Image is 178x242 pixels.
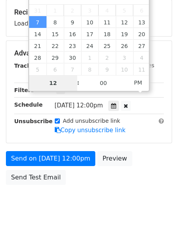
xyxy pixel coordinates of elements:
strong: Schedule [14,102,43,108]
span: September 4, 2025 [98,4,116,16]
span: October 1, 2025 [81,52,98,63]
a: Send on [DATE] 12:00pm [6,151,95,166]
a: Copy unsubscribe link [55,127,126,134]
span: September 15, 2025 [46,28,64,40]
span: September 29, 2025 [46,52,64,63]
span: September 28, 2025 [29,52,46,63]
span: September 9, 2025 [64,16,81,28]
span: October 9, 2025 [98,63,116,75]
a: Send Test Email [6,170,66,185]
input: Minute [80,75,128,91]
span: October 2, 2025 [98,52,116,63]
span: September 27, 2025 [133,40,150,52]
a: Preview [97,151,132,166]
span: September 22, 2025 [46,40,64,52]
span: September 13, 2025 [133,16,150,28]
span: September 8, 2025 [46,16,64,28]
span: October 3, 2025 [116,52,133,63]
strong: Unsubscribe [14,118,53,124]
span: [DATE] 12:00pm [55,102,103,109]
strong: Tracking [14,63,41,69]
span: September 2, 2025 [64,4,81,16]
div: Loading... [14,8,164,28]
label: UTM Codes [123,61,154,70]
h5: Advanced [14,49,164,57]
span: October 7, 2025 [64,63,81,75]
span: September 30, 2025 [64,52,81,63]
span: September 5, 2025 [116,4,133,16]
span: September 20, 2025 [133,28,150,40]
span: Click to toggle [127,75,149,91]
h5: Recipients [14,8,164,17]
span: August 31, 2025 [29,4,46,16]
span: September 25, 2025 [98,40,116,52]
span: October 8, 2025 [81,63,98,75]
span: September 14, 2025 [29,28,46,40]
strong: Filters [14,87,34,93]
span: September 3, 2025 [81,4,98,16]
input: Hour [29,75,77,91]
span: October 4, 2025 [133,52,150,63]
span: September 18, 2025 [98,28,116,40]
span: September 19, 2025 [116,28,133,40]
span: September 17, 2025 [81,28,98,40]
span: September 24, 2025 [81,40,98,52]
span: September 26, 2025 [116,40,133,52]
span: October 11, 2025 [133,63,150,75]
span: September 7, 2025 [29,16,46,28]
span: September 11, 2025 [98,16,116,28]
span: : [77,75,80,91]
span: October 5, 2025 [29,63,46,75]
span: September 23, 2025 [64,40,81,52]
span: September 1, 2025 [46,4,64,16]
span: October 6, 2025 [46,63,64,75]
label: Add unsubscribe link [63,117,121,125]
span: September 16, 2025 [64,28,81,40]
span: September 21, 2025 [29,40,46,52]
span: September 10, 2025 [81,16,98,28]
span: September 6, 2025 [133,4,150,16]
span: October 10, 2025 [116,63,133,75]
span: September 12, 2025 [116,16,133,28]
iframe: Chat Widget [139,204,178,242]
